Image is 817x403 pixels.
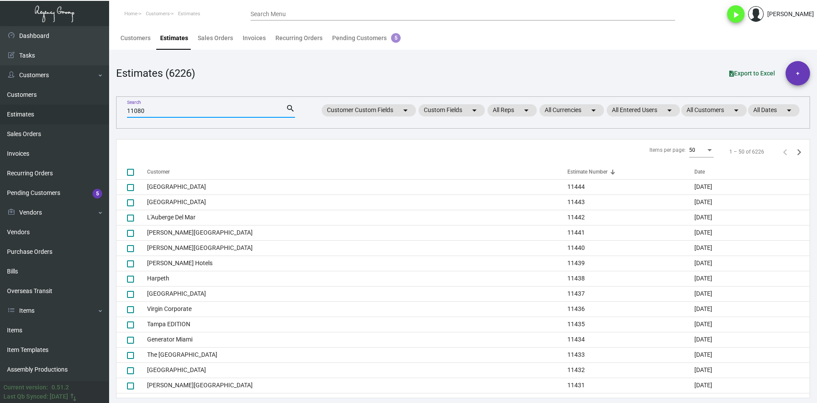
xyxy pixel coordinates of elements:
td: 11434 [567,332,694,347]
td: [DATE] [694,210,810,225]
mat-chip: All Entered Users [607,104,680,116]
td: Generator Miami [147,332,567,347]
td: [DATE] [694,362,810,378]
td: [DATE] [694,286,810,301]
td: 11438 [567,271,694,286]
td: 11441 [567,225,694,240]
td: 11432 [567,362,694,378]
mat-icon: arrow_drop_down [400,105,411,116]
td: 11436 [567,301,694,317]
mat-icon: search [286,103,295,114]
div: Current version: [3,383,48,392]
span: 50 [689,147,695,153]
td: [DATE] [694,378,810,393]
div: Customers [120,34,151,43]
td: [DATE] [694,347,810,362]
span: Export to Excel [729,70,775,77]
div: Date [694,168,810,176]
div: Invoices [243,34,266,43]
td: [PERSON_NAME][GEOGRAPHIC_DATA] [147,378,567,393]
td: The [GEOGRAPHIC_DATA] [147,347,567,362]
td: [DATE] [694,225,810,240]
td: [DATE] [694,240,810,256]
mat-select: Items per page: [689,147,714,154]
td: Harpeth [147,271,567,286]
mat-icon: arrow_drop_down [588,105,599,116]
td: 11437 [567,286,694,301]
td: L'Auberge Del Mar [147,210,567,225]
img: admin@bootstrapmaster.com [748,6,764,22]
div: Estimate Number [567,168,608,176]
td: [PERSON_NAME][GEOGRAPHIC_DATA] [147,240,567,256]
td: 11440 [567,240,694,256]
td: [GEOGRAPHIC_DATA] [147,195,567,210]
td: [DATE] [694,301,810,317]
td: [PERSON_NAME][GEOGRAPHIC_DATA] [147,225,567,240]
mat-icon: arrow_drop_down [521,105,532,116]
div: 1 – 50 of 6226 [729,148,764,156]
td: [GEOGRAPHIC_DATA] [147,179,567,195]
div: Items per page: [649,146,686,154]
td: 11444 [567,179,694,195]
span: + [796,61,800,85]
td: 11442 [567,210,694,225]
button: play_arrow [727,5,745,23]
td: [DATE] [694,195,810,210]
td: [PERSON_NAME] Hotels [147,256,567,271]
mat-icon: arrow_drop_down [731,105,741,116]
mat-icon: arrow_drop_down [784,105,794,116]
mat-chip: All Dates [748,104,800,116]
td: [DATE] [694,271,810,286]
div: Customer [147,168,567,176]
div: Date [694,168,705,176]
td: 11431 [567,378,694,393]
div: Customer [147,168,170,176]
i: play_arrow [731,10,741,20]
span: Estimates [178,11,200,17]
td: [GEOGRAPHIC_DATA] [147,286,567,301]
mat-chip: All Currencies [539,104,604,116]
mat-chip: All Customers [681,104,747,116]
td: [DATE] [694,256,810,271]
td: [DATE] [694,332,810,347]
mat-chip: Customer Custom Fields [322,104,416,116]
div: Last Qb Synced: [DATE] [3,392,68,401]
td: 11433 [567,347,694,362]
button: Export to Excel [722,65,782,81]
div: [PERSON_NAME] [767,10,814,19]
td: 11443 [567,195,694,210]
div: Estimates [160,34,188,43]
mat-icon: arrow_drop_down [664,105,675,116]
div: Sales Orders [198,34,233,43]
mat-chip: Custom Fields [419,104,485,116]
div: 0.51.2 [51,383,69,392]
td: [GEOGRAPHIC_DATA] [147,362,567,378]
button: Next page [792,145,806,159]
td: Virgin Corporate [147,301,567,317]
td: Tampa EDITION [147,317,567,332]
td: 11439 [567,256,694,271]
button: Previous page [778,145,792,159]
div: Recurring Orders [275,34,323,43]
div: Estimate Number [567,168,694,176]
button: + [786,61,810,85]
td: 11435 [567,317,694,332]
div: Pending Customers [332,34,401,43]
td: [DATE] [694,317,810,332]
td: [DATE] [694,179,810,195]
mat-chip: All Reps [487,104,537,116]
div: Estimates (6226) [116,65,195,81]
mat-icon: arrow_drop_down [469,105,480,116]
span: Home [124,11,137,17]
span: Customers [146,11,170,17]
